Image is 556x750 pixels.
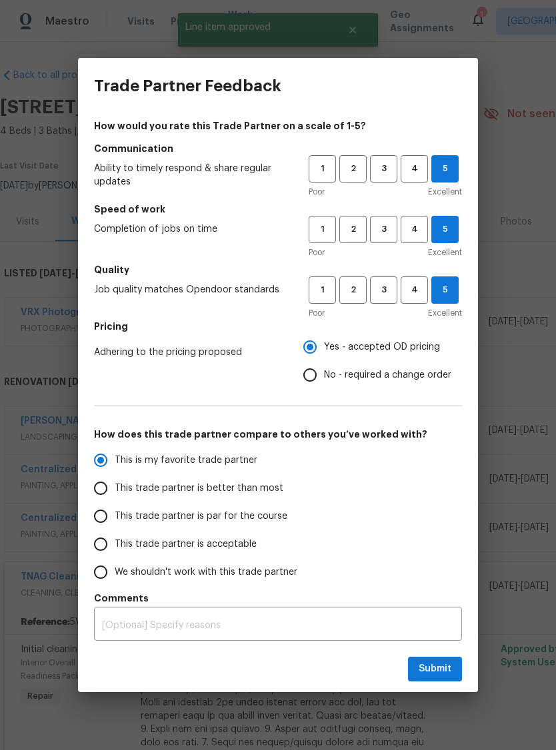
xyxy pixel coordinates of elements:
[324,368,451,382] span: No - required a change order
[115,565,297,579] span: We shouldn't work with this trade partner
[94,346,282,359] span: Adhering to the pricing proposed
[432,282,458,298] span: 5
[341,161,365,177] span: 2
[94,591,462,605] h5: Comments
[419,661,451,677] span: Submit
[431,155,459,183] button: 5
[115,538,257,552] span: This trade partner is acceptable
[339,276,367,304] button: 2
[402,161,427,177] span: 4
[431,216,459,243] button: 5
[432,161,458,177] span: 5
[115,482,283,496] span: This trade partner is better than most
[432,222,458,237] span: 5
[310,222,335,237] span: 1
[94,77,281,95] h3: Trade Partner Feedback
[371,222,396,237] span: 3
[428,185,462,198] span: Excellent
[401,155,428,183] button: 4
[309,276,336,304] button: 1
[402,222,427,237] span: 4
[94,428,462,441] h5: How does this trade partner compare to others you’ve worked with?
[94,222,287,236] span: Completion of jobs on time
[370,216,397,243] button: 3
[94,283,287,296] span: Job quality matches Opendoor standards
[94,119,462,133] h4: How would you rate this Trade Partner on a scale of 1-5?
[428,246,462,259] span: Excellent
[408,657,462,681] button: Submit
[431,276,459,304] button: 5
[94,320,462,333] h5: Pricing
[341,282,365,298] span: 2
[309,155,336,183] button: 1
[309,185,325,198] span: Poor
[341,222,365,237] span: 2
[94,263,462,276] h5: Quality
[339,216,367,243] button: 2
[115,454,257,468] span: This is my favorite trade partner
[371,161,396,177] span: 3
[402,282,427,298] span: 4
[310,282,335,298] span: 1
[94,446,462,586] div: How does this trade partner compare to others you’ve worked with?
[94,142,462,155] h5: Communication
[115,510,287,524] span: This trade partner is par for the course
[309,306,325,320] span: Poor
[428,306,462,320] span: Excellent
[94,202,462,216] h5: Speed of work
[401,276,428,304] button: 4
[309,216,336,243] button: 1
[303,333,462,389] div: Pricing
[371,282,396,298] span: 3
[324,340,440,354] span: Yes - accepted OD pricing
[370,276,397,304] button: 3
[94,162,287,188] span: Ability to timely respond & share regular updates
[370,155,397,183] button: 3
[310,161,335,177] span: 1
[401,216,428,243] button: 4
[339,155,367,183] button: 2
[309,246,325,259] span: Poor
